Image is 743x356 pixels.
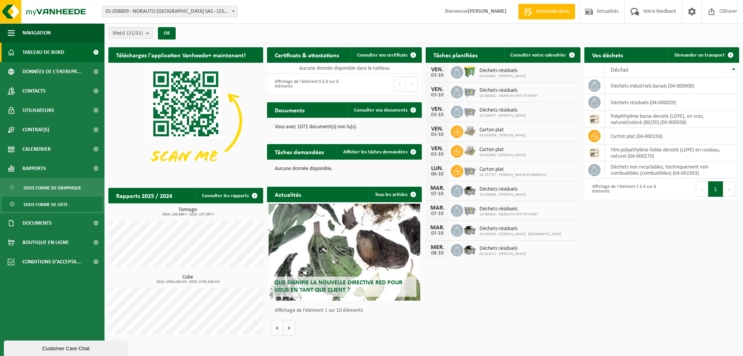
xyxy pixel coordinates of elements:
a: Consulter les rapports [196,188,262,203]
div: MAR. [430,225,445,231]
span: Carton plat [479,127,526,133]
span: Contacts [22,81,46,101]
span: Déchets résiduels [479,226,561,232]
span: Afficher les tâches demandées [343,150,407,155]
button: Site(s)(21/21) [108,27,153,39]
img: WB-5000-GAL-GY-01 [463,243,476,256]
span: 02-011071 - [PERSON_NAME] [479,252,526,256]
span: Consulter vos documents [354,108,407,113]
img: WB-5000-GAL-GY-01 [463,184,476,197]
span: Déchets résiduels [479,246,526,252]
div: 08-10 [430,251,445,256]
span: Documents [22,213,52,233]
span: Carton plat [479,167,546,173]
div: MAR. [430,205,445,211]
div: 07-10 [430,211,445,217]
button: 1 [708,181,723,197]
a: Afficher les tâches demandées [337,144,421,160]
h3: Tonnage [112,207,263,217]
div: MAR. [430,185,445,191]
span: 01-058809 - NORAUTO FRANCE SAS - LESQUIN CEDEX [102,6,238,17]
span: Sous forme de liste [24,197,68,212]
h2: Vos déchets [584,47,631,62]
div: 03-10 [430,132,445,138]
h2: Téléchargez l'application Vanheede+ maintenant! [108,47,253,62]
span: 10-757757 - [PERSON_NAME] EN BAROEUL [479,173,546,177]
button: Previous [696,181,708,197]
span: Déchets résiduels [479,88,538,94]
button: Previous [394,76,406,92]
span: 10-336019 - [PERSON_NAME]. [GEOGRAPHIC_DATA] [479,232,561,237]
div: 06-10 [430,172,445,177]
img: LP-PA-00000-WDN-11 [463,124,476,138]
img: WB-2500-GAL-GY-01 [463,164,476,177]
div: 03-10 [430,73,445,78]
td: polyéthylène basse densité (LDPE), en vrac, naturel/coloré (80/20) (04-000038) [605,111,739,128]
button: Next [406,76,418,92]
span: 10-300819 - [PERSON_NAME] [479,193,526,197]
td: carton plat (04-000158) [605,128,739,144]
a: Que signifie la nouvelle directive RED pour vous en tant que client ? [269,204,420,301]
a: Sous forme de graphique [2,180,103,195]
img: WB-5000-GAL-GY-01 [463,223,476,236]
span: 10-300831 - NORAUTO PETITE FORET [479,94,538,98]
span: Déchet [611,67,628,73]
span: Site(s) [113,28,143,39]
span: 01-058809 - NORAUTO FRANCE SAS - LESQUIN CEDEX [103,6,237,17]
div: VEN. [430,126,445,132]
count: (21/21) [127,31,143,36]
span: Sous forme de graphique [24,181,81,195]
span: Carton plat [479,147,526,153]
button: OK [158,27,176,40]
a: Demander un transport [668,47,738,63]
h2: Documents [267,102,312,117]
h3: Cube [112,275,263,284]
div: VEN. [430,67,445,73]
span: Déchets résiduels [479,186,526,193]
button: Vorige [271,320,283,335]
div: 03-10 [430,112,445,118]
span: Tableau de bord [22,43,64,62]
td: déchets résiduels (04-000029) [605,94,739,111]
img: Download de VHEPlus App [108,63,263,179]
span: Navigation [22,23,51,43]
span: Consulter vos certificats [357,53,407,58]
span: 02-010961 - [PERSON_NAME] [479,74,526,79]
span: Déchets résiduels [479,68,526,74]
div: VEN. [430,106,445,112]
h2: Tâches planifiées [426,47,485,62]
a: Tous les articles [369,187,421,202]
h2: Actualités [267,187,309,202]
span: Calendrier [22,139,51,159]
a: Consulter vos certificats [351,47,421,63]
span: Rapports [22,159,46,178]
div: LUN. [430,165,445,172]
button: Next [723,181,735,197]
p: Vous avez 1072 document(s) non lu(s). [275,124,414,130]
div: VEN. [430,86,445,93]
span: Demander un transport [675,53,725,58]
span: Données de l'entrepr... [22,62,82,81]
img: WB-2500-GAL-GY-04 [463,203,476,217]
span: 02-010962 - [PERSON_NAME] [479,153,526,158]
span: Utilisateurs [22,101,54,120]
a: Consulter votre calendrier [504,47,580,63]
h2: Rapports 2025 / 2024 [108,188,180,203]
div: Affichage de l'élément 0 à 0 sur 0 éléments [271,76,341,93]
div: 07-10 [430,231,445,236]
div: VEN. [430,146,445,152]
td: déchets industriels banals (04-000008) [605,77,739,94]
h2: Tâches demandées [267,144,332,159]
span: 2024: 2359,420 m3 - 2025: 1745,340 m3 [112,280,263,284]
span: Consulter votre calendrier [510,53,566,58]
span: 2024: 204,085 t - 2025: 157,597 t [112,213,263,217]
span: Que signifie la nouvelle directive RED pour vous en tant que client ? [274,280,402,293]
img: LP-PA-00000-WDN-11 [463,144,476,157]
span: Conditions d'accepta... [22,252,81,272]
p: Aucune donnée disponible. [275,166,414,172]
span: Déchets résiduels [479,107,526,114]
td: déchets non recyclables, techniquement non combustibles (combustibles) (04-001933) [605,162,739,179]
a: Consulter vos documents [348,102,421,118]
div: 07-10 [430,191,445,197]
